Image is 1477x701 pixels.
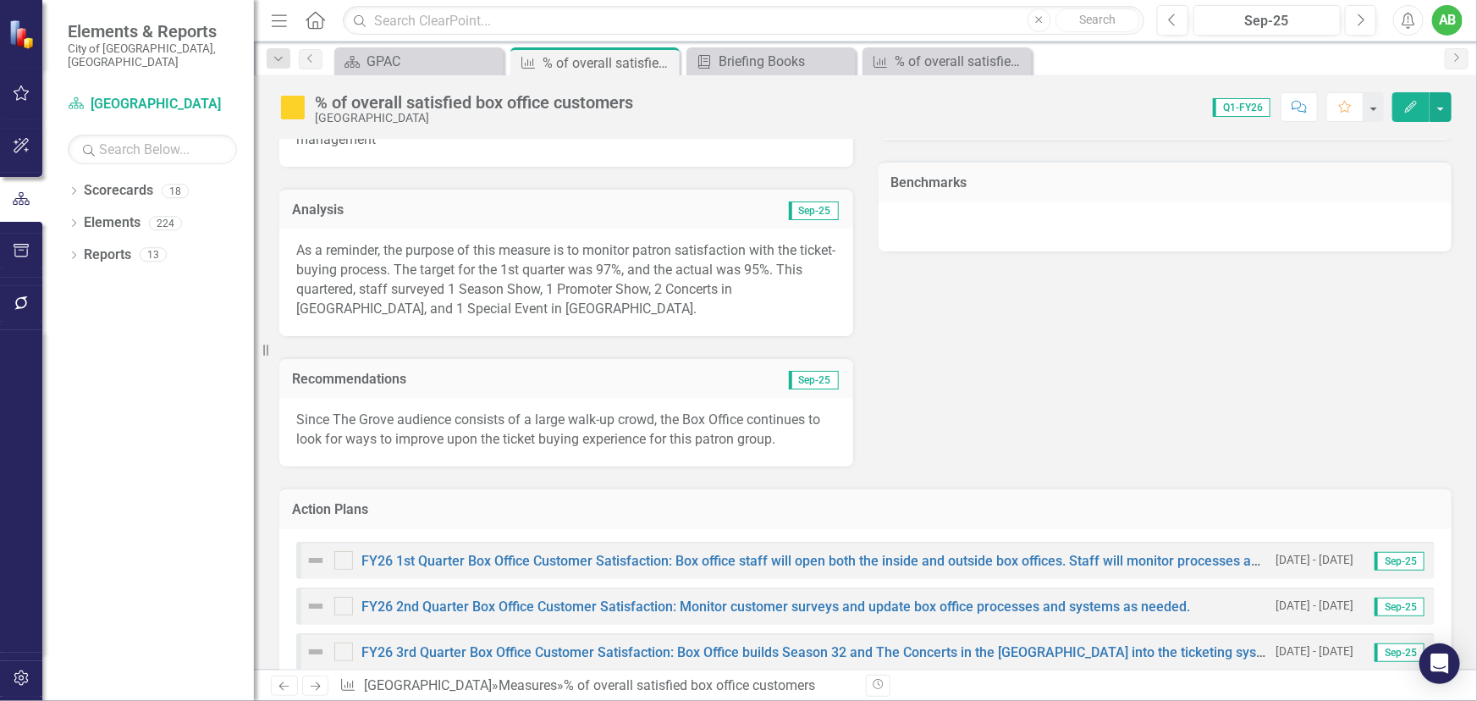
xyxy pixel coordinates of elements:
small: [DATE] - [DATE] [1276,643,1353,660]
div: Open Intercom Messenger [1419,643,1460,684]
button: Search [1055,8,1140,32]
h3: Analysis [292,202,566,218]
p: Since The Grove audience consists of a large walk-up crowd, the Box Office continues to look for ... [296,411,836,450]
div: Sep-25 [1199,11,1336,31]
img: ClearPoint Strategy [7,18,39,50]
a: % of overall satisfied educational participants [867,51,1028,72]
img: Not Defined [306,642,326,662]
small: City of [GEOGRAPHIC_DATA], [GEOGRAPHIC_DATA] [68,41,237,69]
div: % of overall satisfied box office customers [315,93,633,112]
div: 224 [149,216,182,230]
img: Caution [279,94,306,121]
h3: Action Plans [292,502,1439,517]
a: [GEOGRAPHIC_DATA] [68,95,237,114]
a: [GEOGRAPHIC_DATA] [364,677,492,693]
span: Elements & Reports [68,21,237,41]
div: » » [339,676,852,696]
span: Sep-25 [789,371,839,389]
div: GPAC [366,51,499,72]
div: 13 [140,248,167,262]
p: As a reminder, the purpose of this measure is to monitor patron satisfaction with the ticket-buyi... [296,241,836,318]
button: Sep-25 [1193,5,1342,36]
span: Sep-25 [1375,552,1425,571]
span: Sep-25 [1375,643,1425,662]
input: Search ClearPoint... [343,6,1144,36]
div: Briefing Books [719,51,851,72]
a: FY26 2nd Quarter Box Office Customer Satisfaction: Monitor customer surveys and update box office... [361,599,1190,615]
a: GPAC [339,51,499,72]
a: Measures [499,677,557,693]
a: Scorecards [84,181,153,201]
button: AB [1432,5,1463,36]
img: Not Defined [306,550,326,571]
div: [GEOGRAPHIC_DATA] [315,112,633,124]
span: Sep-25 [1375,598,1425,616]
a: FY26 1st Quarter Box Office Customer Satisfaction: Box office staff will open both the inside and... [361,553,1417,569]
div: 18 [162,184,189,198]
h3: Benchmarks [891,175,1440,190]
div: % of overall satisfied box office customers [564,677,815,693]
a: Briefing Books [691,51,851,72]
a: Elements [84,213,141,233]
a: Reports [84,246,131,265]
small: [DATE] - [DATE] [1276,598,1353,614]
div: % of overall satisfied box office customers [543,52,675,74]
h3: Recommendations [292,372,670,387]
span: Q1-FY26 [1213,98,1270,117]
input: Search Below... [68,135,237,164]
span: Sep-25 [789,201,839,220]
span: Search [1079,13,1116,26]
div: % of overall satisfied educational participants [895,51,1028,72]
img: Not Defined [306,596,326,616]
small: [DATE] - [DATE] [1276,552,1353,568]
